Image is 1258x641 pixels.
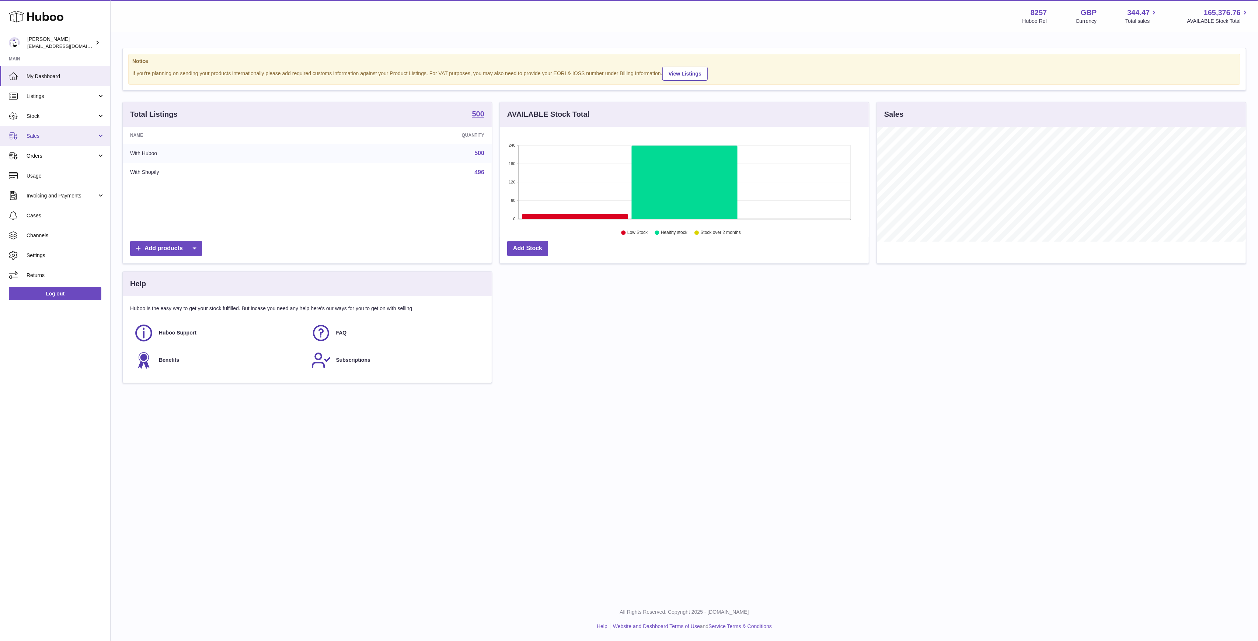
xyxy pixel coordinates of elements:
span: Benefits [159,357,179,364]
span: Invoicing and Payments [27,192,97,199]
text: Healthy stock [661,230,688,235]
span: Orders [27,153,97,160]
span: 165,376.76 [1204,8,1241,18]
a: 500 [474,150,484,156]
span: Sales [27,133,97,140]
a: 165,376.76 AVAILABLE Stock Total [1187,8,1249,25]
span: [EMAIL_ADDRESS][DOMAIN_NAME] [27,43,108,49]
a: Help [597,623,607,629]
span: Usage [27,172,105,179]
text: 240 [509,143,515,147]
div: Huboo Ref [1022,18,1047,25]
div: [PERSON_NAME] [27,36,94,50]
strong: 500 [472,110,484,118]
strong: 8257 [1031,8,1047,18]
text: Low Stock [627,230,648,235]
p: Huboo is the easy way to get your stock fulfilled. But incase you need any help here's our ways f... [130,305,484,312]
div: Currency [1076,18,1097,25]
span: Subscriptions [336,357,370,364]
span: Total sales [1125,18,1158,25]
h3: Sales [884,109,903,119]
a: Subscriptions [311,350,481,370]
th: Quantity [322,127,492,144]
a: 344.47 Total sales [1125,8,1158,25]
strong: GBP [1081,8,1097,18]
h3: Total Listings [130,109,178,119]
a: Service Terms & Conditions [708,623,772,629]
a: Huboo Support [134,323,304,343]
strong: Notice [132,58,1236,65]
span: Returns [27,272,105,279]
span: FAQ [336,329,347,336]
span: Cases [27,212,105,219]
p: All Rights Reserved. Copyright 2025 - [DOMAIN_NAME] [116,609,1252,616]
text: 120 [509,180,515,184]
a: Add products [130,241,202,256]
li: and [610,623,772,630]
span: Huboo Support [159,329,196,336]
text: 180 [509,161,515,166]
span: AVAILABLE Stock Total [1187,18,1249,25]
text: 0 [513,217,515,221]
td: With Huboo [123,144,322,163]
span: 344.47 [1127,8,1150,18]
span: Listings [27,93,97,100]
a: Log out [9,287,101,300]
h3: AVAILABLE Stock Total [507,109,589,119]
a: FAQ [311,323,481,343]
span: Stock [27,113,97,120]
a: 500 [472,110,484,119]
span: Channels [27,232,105,239]
th: Name [123,127,322,144]
text: Stock over 2 months [701,230,741,235]
a: View Listings [662,67,708,81]
span: Settings [27,252,105,259]
text: 60 [511,198,515,203]
a: Benefits [134,350,304,370]
a: 496 [474,169,484,175]
span: My Dashboard [27,73,105,80]
h3: Help [130,279,146,289]
img: don@skinsgolf.com [9,37,20,48]
div: If you're planning on sending your products internationally please add required customs informati... [132,66,1236,81]
a: Website and Dashboard Terms of Use [613,623,700,629]
td: With Shopify [123,163,322,182]
a: Add Stock [507,241,548,256]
